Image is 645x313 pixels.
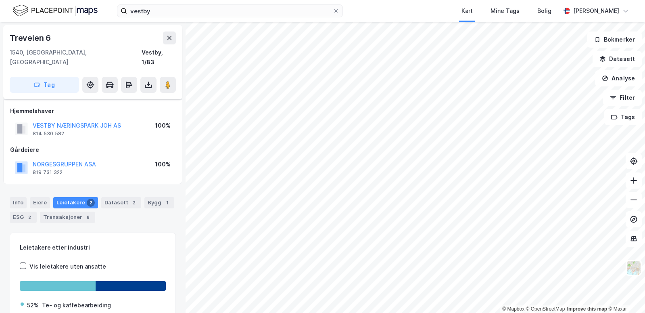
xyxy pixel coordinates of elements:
[537,6,551,16] div: Bolig
[127,5,333,17] input: Søk på adresse, matrikkel, gårdeiere, leietakere eller personer
[526,306,565,312] a: OpenStreetMap
[33,169,63,176] div: 819 731 322
[163,199,171,207] div: 1
[13,4,98,18] img: logo.f888ab2527a4732fd821a326f86c7f29.svg
[30,197,50,208] div: Eiere
[10,197,27,208] div: Info
[10,77,79,93] button: Tag
[491,6,520,16] div: Mine Tags
[101,197,141,208] div: Datasett
[593,51,642,67] button: Datasett
[20,243,166,252] div: Leietakere etter industri
[87,199,95,207] div: 2
[608,306,627,312] a: Maxar
[84,213,92,221] div: 8
[142,48,176,67] div: Vestby, 1/83
[603,90,642,106] button: Filter
[567,306,607,312] a: Improve this map
[25,213,33,221] div: 2
[42,300,111,310] div: Te- og kaffebearbeiding
[626,260,641,275] img: Z
[130,199,138,207] div: 2
[10,212,37,223] div: ESG
[144,197,174,208] div: Bygg
[155,121,171,130] div: 100%
[10,48,142,67] div: 1540, [GEOGRAPHIC_DATA], [GEOGRAPHIC_DATA]
[10,32,52,44] div: Treveien 6
[595,70,642,86] button: Analyse
[40,212,95,223] div: Transaksjoner
[587,32,642,48] button: Bokmerker
[33,130,64,137] div: 814 530 582
[502,306,524,312] a: Mapbox
[29,262,106,271] div: Vis leietakere uten ansatte
[155,160,171,169] div: 100%
[573,6,619,16] div: [PERSON_NAME]
[604,109,642,125] button: Tags
[27,300,39,310] div: 52%
[461,6,473,16] div: Kart
[10,106,175,116] div: Hjemmelshaver
[10,145,175,155] div: Gårdeiere
[53,197,98,208] div: Leietakere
